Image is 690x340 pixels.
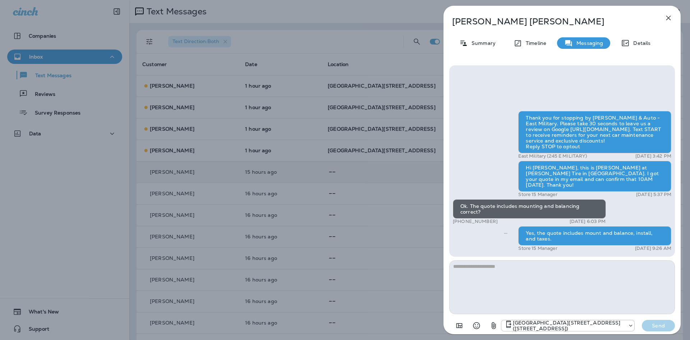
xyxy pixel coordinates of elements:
[452,17,648,27] p: [PERSON_NAME] [PERSON_NAME]
[636,192,671,197] p: [DATE] 5:37 PM
[518,246,557,251] p: Store 15 Manager
[518,226,671,246] div: Yes, the quote includes mount and balance, install, and taxes.
[501,320,634,331] div: +1 (402) 891-8464
[513,320,624,331] p: [GEOGRAPHIC_DATA][STREET_ADDRESS] ([STREET_ADDRESS])
[522,40,546,46] p: Timeline
[573,40,603,46] p: Messaging
[630,40,650,46] p: Details
[469,318,484,333] button: Select an emoji
[453,219,498,224] p: [PHONE_NUMBER]
[518,111,671,153] div: Thank you for stopping by [PERSON_NAME] & Auto - East Military. Please take 30 seconds to leave u...
[635,153,671,159] p: [DATE] 3:42 PM
[518,153,587,159] p: East Military (245 E MILITARY)
[570,219,606,224] p: [DATE] 6:03 PM
[468,40,496,46] p: Summary
[518,161,671,192] div: Hi [PERSON_NAME], this is [PERSON_NAME] at [PERSON_NAME] Tire in [GEOGRAPHIC_DATA]. I got your qu...
[635,246,671,251] p: [DATE] 9:26 AM
[453,199,606,219] div: Ok. The quote includes mounting and balancing correct?
[518,192,557,197] p: Store 15 Manager
[452,318,466,333] button: Add in a premade template
[504,229,507,236] span: Sent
